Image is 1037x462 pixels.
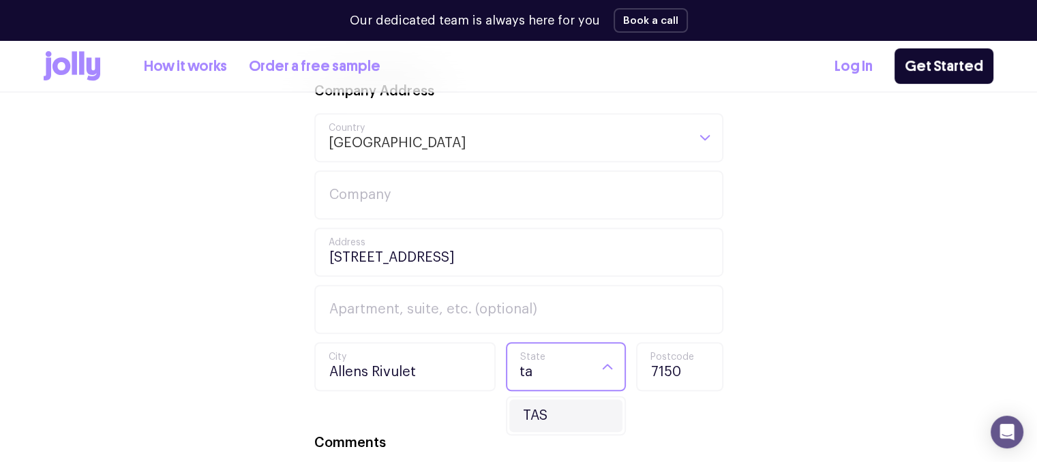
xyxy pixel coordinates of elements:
input: Search for option [520,343,589,390]
li: TAS [509,399,622,432]
a: Get Started [895,48,993,84]
span: [GEOGRAPHIC_DATA] [328,114,466,161]
a: How it works [144,55,227,78]
a: Order a free sample [249,55,380,78]
div: Open Intercom Messenger [991,416,1023,448]
button: Book a call [614,8,688,33]
div: Search for option [314,113,723,162]
input: Search for option [466,114,687,161]
a: Log In [835,55,873,78]
div: Search for option [506,342,626,391]
label: Comments [314,433,386,453]
p: Our dedicated team is always here for you [350,12,600,30]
